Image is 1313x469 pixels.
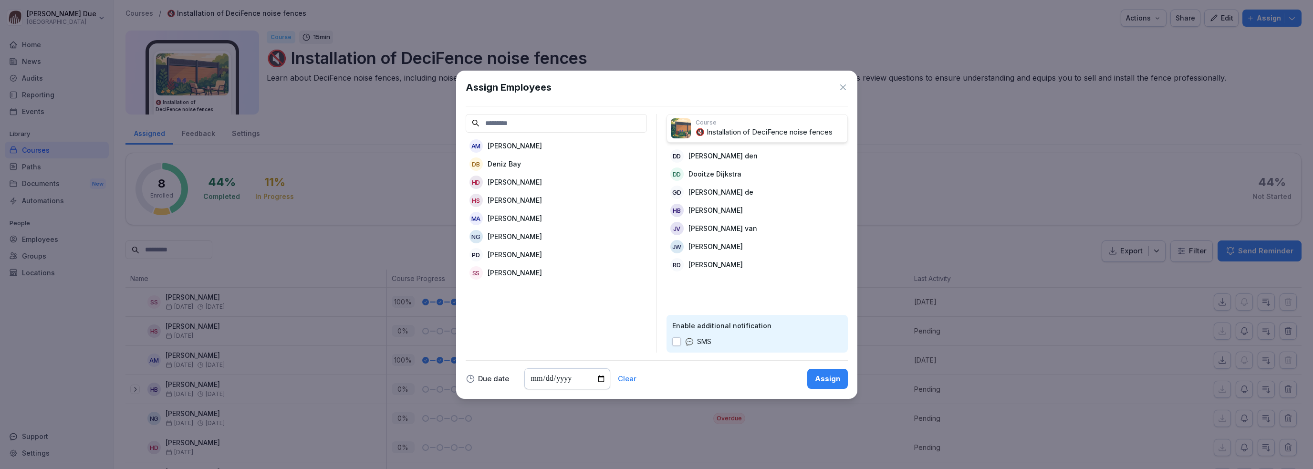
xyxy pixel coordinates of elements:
p: [PERSON_NAME] van [688,223,757,233]
p: Enable additional notification [672,321,842,331]
p: [PERSON_NAME] [488,195,542,205]
div: Gd [670,186,684,199]
p: Dooitze Dijkstra [688,169,741,179]
div: AM [469,139,483,153]
p: Course [696,118,844,127]
div: Rd [670,258,684,271]
p: 🔇 Installation of DeciFence noise fences [696,127,844,138]
div: Dd [670,149,684,163]
div: HS [469,194,483,207]
p: [PERSON_NAME] [488,231,542,241]
div: NG [469,230,483,243]
p: [PERSON_NAME] [488,141,542,151]
p: [PERSON_NAME] [488,177,542,187]
p: [PERSON_NAME] [488,268,542,278]
p: SMS [697,336,711,347]
p: [PERSON_NAME] [688,260,743,270]
p: [PERSON_NAME] den [688,151,758,161]
p: Due date [478,375,509,382]
div: Jv [670,222,684,235]
div: JW [670,240,684,253]
p: [PERSON_NAME] [688,205,743,215]
button: Clear [618,375,636,382]
p: [PERSON_NAME] [688,241,743,251]
div: HD [469,176,483,189]
div: SS [469,266,483,280]
div: HB [670,204,684,217]
div: Assign [815,374,840,384]
h1: Assign Employees [466,80,552,94]
p: [PERSON_NAME] [488,213,542,223]
p: [PERSON_NAME] de [688,187,753,197]
div: MA [469,212,483,225]
div: DD [670,167,684,181]
div: PD [469,248,483,261]
button: Assign [807,369,848,389]
p: [PERSON_NAME] [488,250,542,260]
div: DB [469,157,483,171]
p: Deniz Bay [488,159,521,169]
